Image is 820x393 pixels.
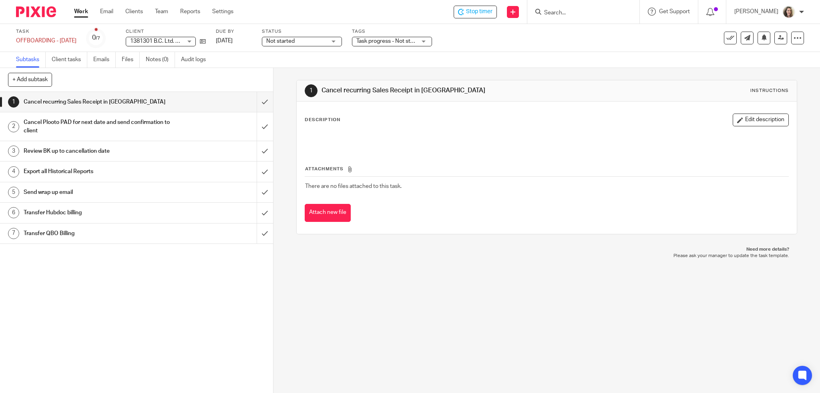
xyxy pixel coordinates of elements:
[180,8,200,16] a: Reports
[74,8,88,16] a: Work
[8,146,19,157] div: 3
[92,33,100,42] div: 0
[24,145,174,157] h1: Review BK up to cancellation date
[24,207,174,219] h1: Transfer Hubdoc billing
[216,28,252,35] label: Due by
[16,28,76,35] label: Task
[122,52,140,68] a: Files
[305,184,402,189] span: There are no files attached to this task.
[543,10,615,17] input: Search
[100,8,113,16] a: Email
[8,228,19,239] div: 7
[8,187,19,198] div: 5
[782,6,795,18] img: IMG_7896.JPG
[24,166,174,178] h1: Export all Historical Reports
[305,117,340,123] p: Description
[304,246,790,253] p: Need more details?
[16,37,76,45] div: OFFBOARDING - Aug 31 2025
[16,37,76,45] div: OFFBOARDING - [DATE]
[16,6,56,17] img: Pixie
[750,88,789,94] div: Instructions
[155,8,168,16] a: Team
[8,166,19,178] div: 4
[454,6,497,18] div: 1381301 B.C. Ltd. dba Hank's Cowichan (prev. Hank & Ludo) - OFFBOARDING - Aug 31 2025
[24,96,174,108] h1: Cancel recurring Sales Receipt in [GEOGRAPHIC_DATA]
[16,52,46,68] a: Subtasks
[125,8,143,16] a: Clients
[24,116,174,137] h1: Cancel Plooto PAD for next date and send confirmation to client
[733,114,789,126] button: Edit description
[146,52,175,68] a: Notes (0)
[734,8,778,16] p: [PERSON_NAME]
[304,253,790,259] p: Please ask your manager to update the task template.
[466,8,492,16] span: Stop timer
[659,9,690,14] span: Get Support
[8,96,19,108] div: 1
[266,38,295,44] span: Not started
[130,38,340,44] span: 1381301 B.C. Ltd. dba [PERSON_NAME]'s Cowichan (prev. [PERSON_NAME] & Ludo)
[93,52,116,68] a: Emails
[126,28,206,35] label: Client
[96,36,100,40] small: /7
[352,28,432,35] label: Tags
[8,73,52,86] button: + Add subtask
[8,207,19,218] div: 6
[262,28,342,35] label: Status
[305,167,344,171] span: Attachments
[216,38,233,44] span: [DATE]
[24,227,174,239] h1: Transfer QBO Billing
[212,8,233,16] a: Settings
[24,186,174,198] h1: Send wrap up email
[356,38,432,44] span: Task progress - Not started + 2
[52,52,87,68] a: Client tasks
[181,52,212,68] a: Audit logs
[8,121,19,132] div: 2
[322,86,564,95] h1: Cancel recurring Sales Receipt in [GEOGRAPHIC_DATA]
[305,84,318,97] div: 1
[305,204,351,222] button: Attach new file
